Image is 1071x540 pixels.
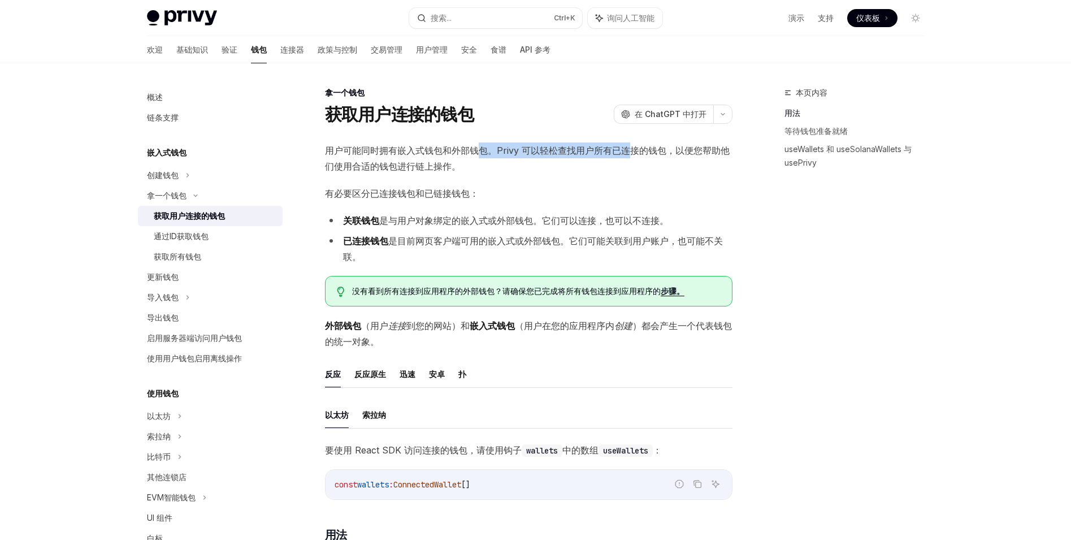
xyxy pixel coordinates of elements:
font: 通过ID获取钱包 [154,231,209,241]
font: 验证 [222,45,237,54]
font: 是目前网页客户端可用的嵌入式或外部钱包。它们可能关联到用户账户，也可能不关联。 [343,235,723,262]
font: 用法 [784,108,800,118]
font: 在 ChatGPT 中打开 [635,109,706,119]
font: 其他连锁店 [147,472,187,482]
font: 所有钱包连接到应用程序的 [566,286,661,296]
img: 灯光标志 [147,10,217,26]
a: 钱包 [251,36,267,63]
span: wallets [357,479,389,490]
font: 等待钱包准备就绪 [784,126,848,136]
font: 步骤。 [661,286,684,296]
font: 支持 [818,13,834,23]
font: 导入钱包 [147,292,179,302]
font: useWallets 和 useSolanaWallets 与 usePrivy [784,144,912,167]
svg: 提示 [337,287,345,297]
font: 嵌入式钱包 [470,320,515,331]
span: ConnectedWallet [393,479,461,490]
font: 搜索... [431,13,452,23]
font: 拿一个钱包 [147,191,187,200]
font: ）都会 [632,320,660,331]
font: 索拉纳 [147,431,171,441]
font: 使用用户钱包启用离线操作 [147,353,242,363]
font: 反应原生 [354,369,386,379]
font: 本页内容 [796,88,827,97]
code: useWallets [599,444,653,457]
button: 报告错误代码 [672,477,687,491]
font: （用户 [361,320,388,331]
font: 导出钱包 [147,313,179,322]
a: 使用用户钱包启用离线操作 [138,348,283,369]
font: 创建 [614,320,632,331]
a: 通过ID获取钱包 [138,226,283,247]
font: 钱包 [251,45,267,54]
font: 获取用户连接的钱包 [154,211,225,221]
button: 反应原生 [354,361,386,387]
font: 有必要区分已连接钱包和已链接钱包： [325,188,479,199]
button: 切换暗模式 [907,9,925,27]
a: 其他连锁店 [138,467,283,487]
a: 安全 [461,36,477,63]
font: 要使用 React SDK 访问连接的钱包，请使用钩子 [325,444,522,456]
font: EVM智能钱包 [147,493,196,502]
button: 复制代码块中的内容 [690,477,705,491]
font: 用户管理 [416,45,448,54]
a: 连接器 [280,36,304,63]
font: 交易管理 [371,45,402,54]
a: 启用服务器端访问用户钱包 [138,328,283,348]
font: 连接器 [280,45,304,54]
font: 政策与控制 [318,45,357,54]
font: 安全 [461,45,477,54]
font: 以太坊 [325,410,349,420]
font: API 参考 [520,45,550,54]
font: 安卓 [429,369,445,379]
a: 演示 [788,12,804,24]
a: 步骤。 [661,286,684,296]
a: 用法 [784,104,934,122]
a: 获取用户连接的钱包 [138,206,283,226]
font: 到您的网站）和 [406,320,470,331]
font: ： [653,444,662,456]
a: 概述 [138,87,283,107]
button: 反应 [325,361,341,387]
a: useWallets 和 useSolanaWallets 与 usePrivy [784,140,934,172]
font: 扑 [458,369,466,379]
font: 欢迎 [147,45,163,54]
a: 导出钱包 [138,308,283,328]
font: 仪表板 [856,13,880,23]
a: 食谱 [491,36,506,63]
a: 基础知识 [176,36,208,63]
font: 链条支撑 [147,113,179,122]
font: 演示 [788,13,804,23]
a: UI 组件 [138,508,283,528]
font: 反应 [325,369,341,379]
a: 仪表板 [847,9,897,27]
a: 更新钱包 [138,267,283,287]
font: 询问人工智能 [607,13,654,23]
font: 以太坊 [147,411,171,421]
font: 获取所有钱包 [154,252,201,261]
button: 以太坊 [325,401,349,428]
a: 政策与控制 [318,36,357,63]
font: Ctrl [554,14,566,22]
a: API 参考 [520,36,550,63]
button: 安卓 [429,361,445,387]
button: 索拉纳 [362,401,386,428]
span: : [389,479,393,490]
font: 嵌入式钱包 [147,148,187,157]
font: （用户在您的应用程序内 [515,320,614,331]
font: 使用钱包 [147,388,179,398]
button: 扑 [458,361,466,387]
a: 等待钱包准备就绪 [784,122,934,140]
a: 验证 [222,36,237,63]
a: 欢迎 [147,36,163,63]
font: 外部钱包 [325,320,361,331]
font: 获取用户连接的钱包 [325,104,474,124]
font: 基础知识 [176,45,208,54]
a: 支持 [818,12,834,24]
span: [] [461,479,470,490]
font: 概述 [147,92,163,102]
font: 用户可能同时拥有嵌入式钱包和外部钱包。Privy 可以轻松查找用户所有已连接的钱包，以便您帮助他们使用合适的钱包进行链上操作。 [325,145,730,172]
font: 没有看到所有连接到应用程序的外部钱包？请确保您已完成将 [352,286,566,296]
font: 连接 [388,320,406,331]
font: 创建钱包 [147,170,179,180]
